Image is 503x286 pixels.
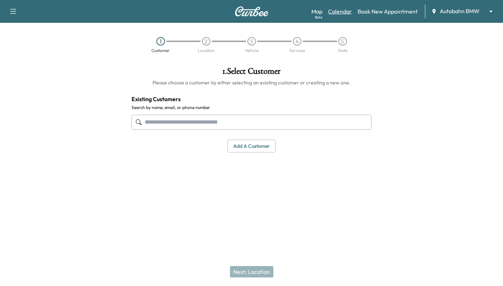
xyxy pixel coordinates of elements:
[151,48,170,53] div: Customer
[228,140,275,153] button: Add a customer
[235,6,269,16] img: Curbee Logo
[440,7,480,15] span: Autobahn BMW
[293,37,301,46] div: 4
[247,37,256,46] div: 3
[132,67,372,79] h1: 1 . Select Customer
[328,7,352,16] a: Calendar
[358,7,418,16] a: Book New Appointment
[132,105,372,110] label: Search by name, email, or phone number
[198,48,215,53] div: Location
[289,48,305,53] div: Services
[338,37,347,46] div: 5
[156,37,165,46] div: 1
[132,79,372,86] h6: Please choose a customer by either selecting an existing customer or creating a new one.
[132,95,372,103] h4: Existing Customers
[338,48,347,53] div: Date
[315,15,322,20] div: Beta
[245,48,258,53] div: Vehicle
[202,37,210,46] div: 2
[311,7,322,16] a: MapBeta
